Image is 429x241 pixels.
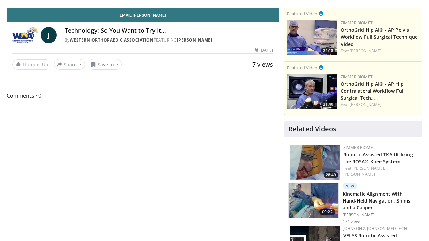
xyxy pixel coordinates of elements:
span: 7 views [252,60,273,68]
a: Zimmer Biomet [341,20,373,26]
a: Robotic-Assisted TKA Utilizing the ROSA® Knee System [343,151,413,165]
h4: Technology: So You Want to Try It... [65,27,273,34]
p: New [343,183,357,189]
a: Zimmer Biomet [341,74,373,80]
h3: Kinematic Alignment With Hand-Held Navigation, Shims and a Caliper [343,191,418,211]
a: [PERSON_NAME] [343,171,375,177]
p: [PERSON_NAME] [343,212,418,218]
small: Featured Video [287,11,317,17]
a: Email [PERSON_NAME] [7,8,279,22]
a: Thumbs Up [12,59,51,70]
a: OrthoGrid Hip AI® - AP Hip Contralateral Workflow Full Surgical Tech… [341,81,405,101]
img: 8628d054-67c0-4db7-8e0b-9013710d5e10.150x105_q85_crop-smart_upscale.jpg [290,145,340,180]
div: Feat. [341,48,419,54]
span: 24:18 [321,48,335,54]
small: Featured Video [287,65,317,71]
span: 28:49 [324,172,338,178]
span: 09:22 [319,209,335,215]
div: Feat. [341,102,419,108]
a: Johnson & Johnson MedTech [343,226,407,231]
div: By FEATURING [65,37,273,43]
h4: Related Videos [288,125,336,133]
img: Western Orthopaedic Association [12,27,38,43]
div: Feat. [343,165,417,177]
button: Save to [88,59,122,70]
img: 96a9cbbb-25ee-4404-ab87-b32d60616ad7.150x105_q85_crop-smart_upscale.jpg [287,74,337,109]
span: Comments 0 [7,91,279,100]
a: [PERSON_NAME] [350,48,381,54]
a: 09:22 New Kinematic Alignment With Hand-Held Navigation, Shims and a Caliper [PERSON_NAME] 174 views [288,183,418,224]
span: 21:40 [321,101,335,107]
a: J [41,27,57,43]
a: 21:40 [287,74,337,109]
a: Zimmer Biomet [343,145,375,150]
div: [DATE] [255,47,273,53]
a: [PERSON_NAME] [350,102,381,107]
a: [PERSON_NAME], [352,165,385,171]
a: 24:18 [287,20,337,55]
img: 9f51b2c4-c9cd-41b9-914c-73975758001a.150x105_q85_crop-smart_upscale.jpg [289,183,338,218]
a: [PERSON_NAME] [177,37,212,43]
a: OrthoGrid Hip AI® - AP Pelvis Workflow Full Surgical Technique Video [341,27,418,47]
a: Western Orthopaedic Association [70,37,154,43]
p: 174 views [343,219,361,224]
button: Share [54,59,85,70]
img: c80c1d29-5d08-4b57-b833-2b3295cd5297.150x105_q85_crop-smart_upscale.jpg [287,20,337,55]
a: 28:49 [290,145,340,180]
